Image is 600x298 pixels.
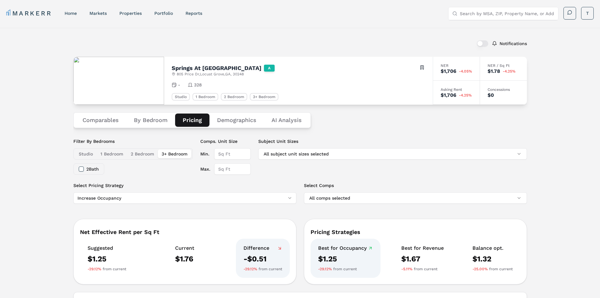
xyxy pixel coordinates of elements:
[75,114,126,127] button: Comparables
[73,182,296,189] label: Select Pricing Strategy
[441,69,456,74] div: $1,706
[73,138,193,144] label: Filter By Bedrooms
[500,41,527,46] label: Notifications
[200,148,210,160] label: Min.
[221,93,247,101] div: 2 Bedroom
[158,149,191,158] button: 3+ Bedroom
[243,266,282,272] div: from current
[214,163,251,175] input: Sq Ft
[441,64,472,67] div: NER
[304,192,527,204] button: All comps selected
[311,229,520,235] div: Pricing Strategies
[209,114,264,127] button: Demographics
[441,93,456,98] div: $1,706
[119,11,142,16] a: properties
[214,148,251,160] input: Sq Ft
[459,93,472,97] span: -4.25%
[65,11,77,16] a: home
[264,114,309,127] button: AI Analysis
[97,149,127,158] button: 1 Bedroom
[472,254,513,264] div: $1.32
[488,64,519,67] div: NER / Sq Ft
[318,266,332,272] span: -29.12%
[86,167,99,171] label: 2 Bath
[175,114,209,127] button: Pricing
[258,138,527,144] label: Subject Unit Sizes
[401,266,444,272] div: from current
[401,245,444,251] div: Best for Revenue
[304,182,527,189] label: Select Comps
[200,138,251,144] label: Comps. Unit Size
[318,266,373,272] div: from current
[488,93,494,98] div: $0
[258,148,527,160] button: All subject unit sizes selected
[89,11,107,16] a: markets
[250,93,278,101] div: 3+ Bedroom
[172,93,190,101] div: Studio
[488,88,519,91] div: Concessions
[177,72,244,77] span: 805 Price Dr , Locust Grove , GA , 30248
[75,149,97,158] button: Studio
[194,82,202,88] span: 328
[264,65,275,72] div: A
[318,245,373,251] div: Best for Occupancy
[586,10,589,16] span: T
[175,254,194,264] div: $1.76
[472,266,513,272] div: from current
[88,266,101,272] span: -29.12%
[192,93,218,101] div: 1 Bedroom
[154,11,173,16] a: Portfolio
[175,245,194,251] div: Current
[127,149,158,158] button: 2 Bedroom
[581,7,594,20] button: T
[243,266,257,272] span: -29.12%
[459,69,472,73] span: -4.05%
[186,11,202,16] a: reports
[503,69,516,73] span: -4.25%
[401,254,444,264] div: $1.67
[401,266,413,272] span: -5.11%
[6,9,52,18] a: MARKERR
[318,254,373,264] div: $1.25
[80,229,290,235] div: Net Effective Rent per Sq Ft
[88,266,126,272] div: from current
[488,69,500,74] div: $1.78
[126,114,175,127] button: By Bedroom
[472,245,513,251] div: Balance opt.
[441,88,472,91] div: Asking Rent
[200,163,210,175] label: Max.
[243,254,282,264] div: -$0.51
[243,245,282,251] div: Difference
[460,7,554,20] input: Search by MSA, ZIP, Property Name, or Address
[178,82,180,88] span: -
[88,245,126,251] div: Suggested
[472,266,488,272] span: -25.00%
[172,65,261,71] h2: Springs At [GEOGRAPHIC_DATA]
[88,254,126,264] div: $1.25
